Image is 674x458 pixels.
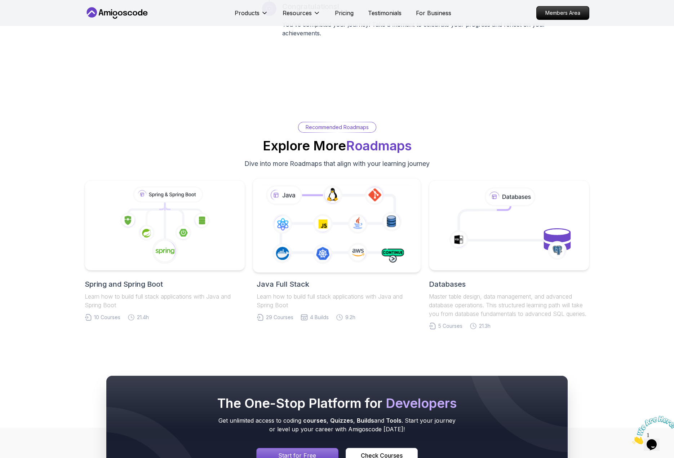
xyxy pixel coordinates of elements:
span: courses [303,417,327,424]
p: Master table design, data management, and advanced database operations. This structured learning ... [429,292,589,318]
h2: The One-Stop Platform for [216,396,458,410]
iframe: chat widget [629,413,674,447]
span: Quizzes [330,417,353,424]
span: 10 Courses [94,314,120,321]
span: 1 [3,3,6,9]
p: Get unlimited access to coding , , and . Start your journey or level up your career with Amigosco... [216,416,458,433]
button: Resources [283,9,320,23]
h2: Explore More [263,138,412,153]
span: 21.4h [137,314,149,321]
span: 29 Courses [266,314,293,321]
span: Tools [386,417,402,424]
p: Members Area [537,6,589,19]
p: Learn how to build full stack applications with Java and Spring Boot [257,292,417,309]
span: 21.3h [479,322,491,330]
h2: Databases [429,279,589,289]
p: Products [235,9,260,17]
h2: Spring and Spring Boot [85,279,245,289]
a: Pricing [335,9,354,17]
p: Dive into more Roadmaps that align with your learning journey [244,159,430,169]
span: 4 Builds [310,314,329,321]
a: For Business [416,9,451,17]
a: Testimonials [368,9,402,17]
span: 9.2h [345,314,355,321]
span: 5 Courses [438,322,462,330]
p: Learn how to build full stack applications with Java and Spring Boot [85,292,245,309]
p: Resources [283,9,312,17]
span: Builds [357,417,374,424]
span: Developers [386,395,457,411]
p: Recommended Roadmaps [306,124,369,131]
button: Products [235,9,268,23]
a: Members Area [536,6,589,20]
span: Roadmaps [346,138,412,154]
a: Spring and Spring BootLearn how to build full stack applications with Java and Spring Boot10 Cour... [85,180,245,330]
h2: Java Full Stack [257,279,417,289]
p: You’ve completed your journey! Take a moment to celebrate your progress and reflect on your achie... [282,20,568,38]
a: DatabasesMaster table design, data management, and advanced database operations. This structured ... [429,180,589,330]
img: Chat attention grabber [3,3,48,31]
a: Java Full StackLearn how to build full stack applications with Java and Spring Boot29 Courses4 Bu... [257,180,417,330]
